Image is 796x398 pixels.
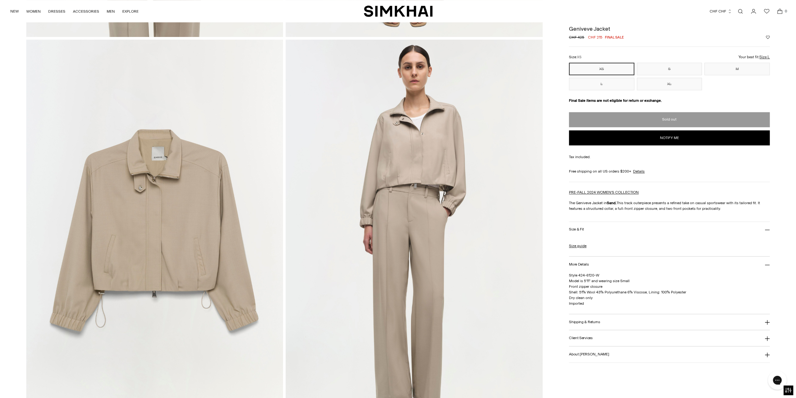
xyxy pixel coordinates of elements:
[569,336,593,340] h3: Client Services
[569,34,584,40] s: CHF 425
[364,5,433,17] a: SIMKHAI
[569,130,770,145] button: Notify me
[569,273,686,306] span: Style 424-6120-W Model is 5'11" and wearing size Small Front zipper closure Shell: 51% Wool 43% P...
[569,227,584,231] h3: Size & Fit
[569,346,770,362] button: About [PERSON_NAME]
[107,4,115,18] a: MEN
[569,352,609,356] h3: About [PERSON_NAME]
[607,201,616,205] strong: Sand.
[633,168,645,174] a: Details
[569,98,662,103] strong: Final Sale items are not eligible for return or exchange.
[26,4,41,18] a: WOMEN
[747,5,760,18] a: Go to the account page
[637,63,702,75] button: S
[73,4,99,18] a: ACCESSORIES
[10,4,19,18] a: NEW
[765,369,790,392] iframe: Gorgias live chat messenger
[734,5,747,18] a: Open search modal
[569,190,639,194] a: PRE-FALL 2024 WOMEN'S COLLECTION
[637,78,702,90] button: XL
[773,5,786,18] a: Open cart modal
[569,222,770,238] button: Size & Fit
[783,8,788,14] span: 0
[760,5,773,18] a: Wishlist
[569,320,600,324] h3: Shipping & Returns
[569,26,770,32] h1: Geniveve Jacket
[569,63,634,75] button: XS
[122,4,139,18] a: EXPLORE
[569,262,589,266] h3: More Details
[577,55,581,59] span: XS
[569,78,634,90] button: L
[569,154,770,160] div: Tax included.
[569,256,770,272] button: More Details
[48,4,65,18] a: DRESSES
[569,168,770,174] div: Free shipping on all US orders $200+
[569,54,581,60] label: Size:
[569,243,586,249] a: Size guide
[710,4,732,18] button: CHF CHF
[569,200,770,211] p: The Geniveve Jacket in This track outerpiece presents a refined take on casual sportswear with it...
[588,34,602,40] span: CHF 215
[569,330,770,346] button: Client Services
[704,63,770,75] button: M
[569,314,770,330] button: Shipping & Returns
[766,35,770,39] button: Add to Wishlist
